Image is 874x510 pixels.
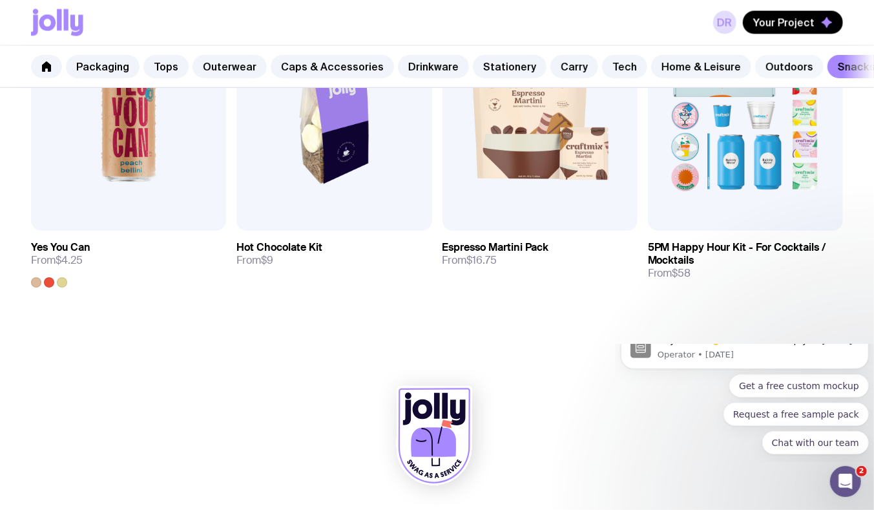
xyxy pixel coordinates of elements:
[648,241,843,267] h3: 5PM Happy Hour Kit - For Cocktails / Mocktails
[442,241,549,254] h3: Espresso Martini Pack
[236,241,322,254] h3: Hot Chocolate Kit
[616,345,874,462] iframe: Intercom notifications message
[271,55,394,78] a: Caps & Accessories
[672,266,691,280] span: $58
[114,30,253,53] button: Quick reply: Get a free custom mockup
[31,254,83,267] span: From
[31,241,90,254] h3: Yes You Can
[442,231,638,277] a: Espresso Martini PackFrom$16.75
[31,231,226,288] a: Yes You CanFrom$4.25
[261,253,273,267] span: $9
[56,253,83,267] span: $4.25
[442,254,497,267] span: From
[398,55,469,78] a: Drinkware
[108,58,253,81] button: Quick reply: Request a free sample pack
[713,11,736,34] a: DR
[651,55,751,78] a: Home & Leisure
[743,11,843,34] button: Your Project
[42,5,244,16] p: Message from Operator, sent 2w ago
[66,55,140,78] a: Packaging
[753,16,815,29] span: Your Project
[236,231,432,277] a: Hot Chocolate KitFrom$9
[473,55,546,78] a: Stationery
[602,55,647,78] a: Tech
[236,254,273,267] span: From
[192,55,267,78] a: Outerwear
[648,231,843,290] a: 5PM Happy Hour Kit - For Cocktails / MocktailsFrom$58
[830,466,861,497] iframe: Intercom live chat
[648,267,691,280] span: From
[147,87,253,110] button: Quick reply: Chat with our team
[5,30,253,110] div: Quick reply options
[143,55,189,78] a: Tops
[857,466,867,476] span: 2
[550,55,598,78] a: Carry
[467,253,497,267] span: $16.75
[755,55,824,78] a: Outdoors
